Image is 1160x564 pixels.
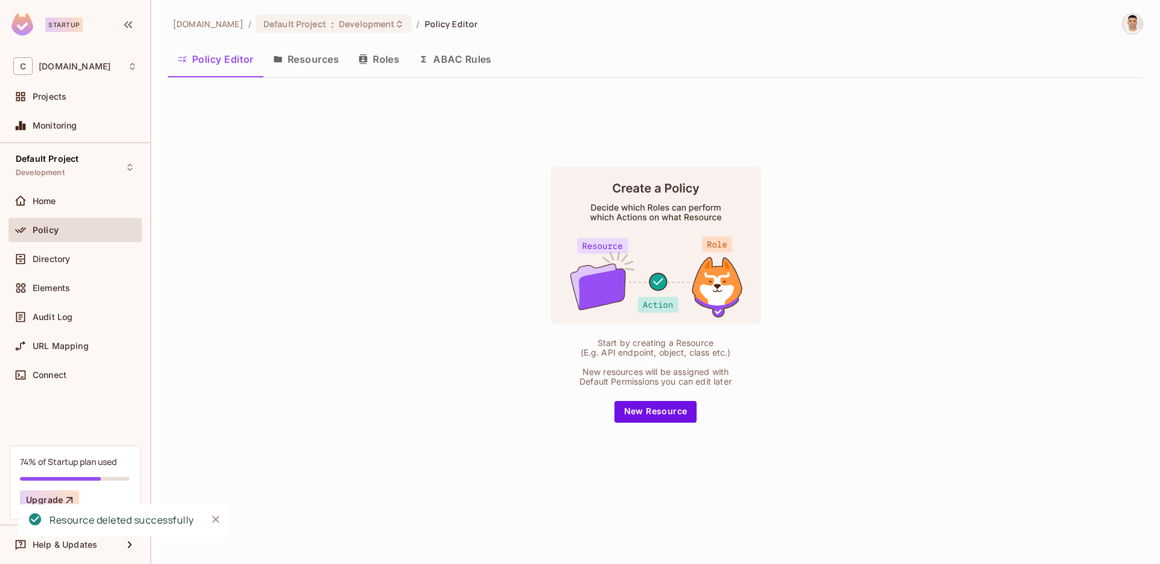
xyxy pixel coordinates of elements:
div: New resources will be assigned with Default Permissions you can edit later [574,367,737,386]
span: Elements [33,283,70,293]
button: Roles [349,44,409,74]
span: Default Project [263,18,326,30]
span: Monitoring [33,121,77,130]
span: Workspace: chalkboard.io [39,62,111,71]
button: Policy Editor [168,44,263,74]
li: / [248,18,251,30]
span: Default Project [16,154,79,164]
span: Home [33,196,56,206]
button: Close [207,510,225,528]
span: Development [16,168,65,178]
span: Directory [33,254,70,264]
button: ABAC Rules [409,44,501,74]
span: Connect [33,370,66,380]
span: Projects [33,92,66,101]
span: Audit Log [33,312,72,322]
img: SReyMgAAAABJRU5ErkJggg== [11,13,33,36]
span: Policy Editor [425,18,478,30]
div: Startup [45,18,83,32]
li: / [416,18,419,30]
span: URL Mapping [33,341,89,351]
span: C [13,57,33,75]
span: Policy [33,225,59,235]
button: Resources [263,44,349,74]
button: Upgrade [20,490,79,510]
span: the active workspace [173,18,243,30]
div: Resource deleted successfully [50,513,194,528]
button: New Resource [614,401,697,423]
img: Armen Hovasapyan [1123,14,1142,34]
div: Start by creating a Resource (E.g. API endpoint, object, class etc.) [574,338,737,357]
div: 74% of Startup plan used [20,456,117,467]
span: Development [339,18,395,30]
span: : [330,19,335,29]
